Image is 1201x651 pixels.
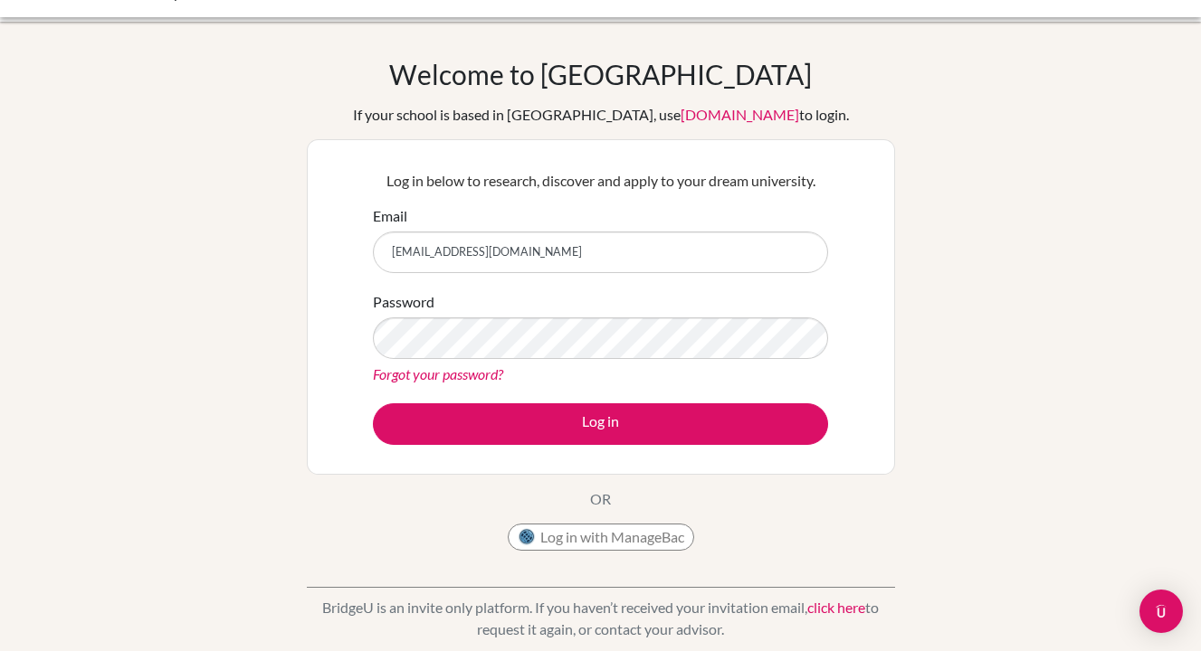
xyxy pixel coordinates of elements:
[353,104,849,126] div: If your school is based in [GEOGRAPHIC_DATA], use to login.
[1139,590,1183,633] div: Open Intercom Messenger
[508,524,694,551] button: Log in with ManageBac
[807,599,865,616] a: click here
[373,365,503,382] a: Forgot your password?
[681,106,799,123] a: [DOMAIN_NAME]
[389,58,812,90] h1: Welcome to [GEOGRAPHIC_DATA]
[307,597,895,640] p: BridgeU is an invite only platform. If you haven’t received your invitation email, to request it ...
[373,205,407,227] label: Email
[373,170,828,192] p: Log in below to research, discover and apply to your dream university.
[590,488,611,510] p: OR
[373,291,434,313] label: Password
[373,403,828,445] button: Log in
